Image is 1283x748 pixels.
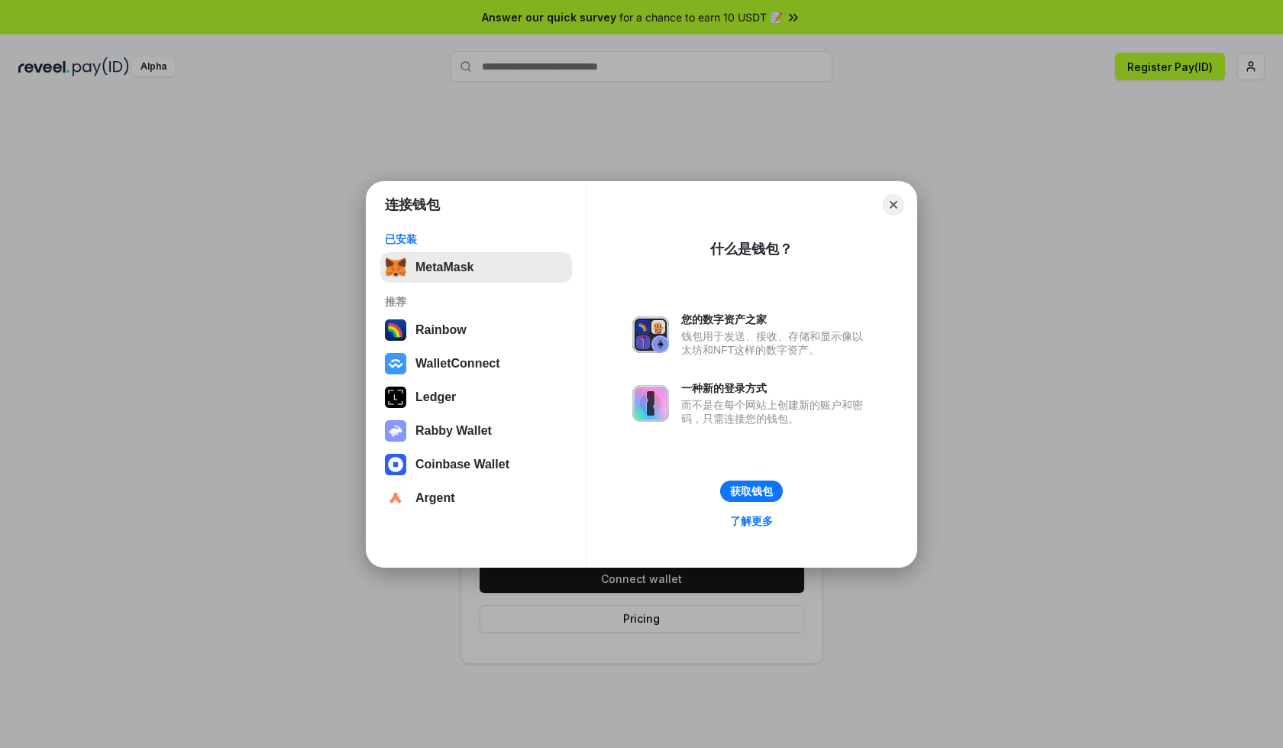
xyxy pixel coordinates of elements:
[883,194,904,215] button: Close
[385,454,406,475] img: svg+xml,%3Csvg%20width%3D%2228%22%20height%3D%2228%22%20viewBox%3D%220%200%2028%2028%22%20fill%3D...
[720,481,783,502] button: 获取钱包
[380,449,572,480] button: Coinbase Wallet
[415,261,473,274] div: MetaMask
[385,319,406,341] img: svg+xml,%3Csvg%20width%3D%22120%22%20height%3D%22120%22%20viewBox%3D%220%200%20120%20120%22%20fil...
[380,252,572,283] button: MetaMask
[681,329,871,357] div: 钱包用于发送、接收、存储和显示像以太坊和NFT这样的数字资产。
[385,295,567,309] div: 推荐
[415,390,456,404] div: Ledger
[385,487,406,509] img: svg+xml,%3Csvg%20width%3D%2228%22%20height%3D%2228%22%20viewBox%3D%220%200%2028%2028%22%20fill%3D...
[721,511,782,531] a: 了解更多
[380,382,572,413] button: Ledger
[730,514,773,528] div: 了解更多
[385,257,406,278] img: svg+xml,%3Csvg%20fill%3D%22none%22%20height%3D%2233%22%20viewBox%3D%220%200%2035%2033%22%20width%...
[681,398,871,426] div: 而不是在每个网站上创建新的账户和密码，只需连接您的钱包。
[415,458,509,471] div: Coinbase Wallet
[380,315,572,345] button: Rainbow
[415,424,492,438] div: Rabby Wallet
[710,240,793,258] div: 什么是钱包？
[632,385,669,422] img: svg+xml,%3Csvg%20xmlns%3D%22http%3A%2F%2Fwww.w3.org%2F2000%2Fsvg%22%20fill%3D%22none%22%20viewBox...
[385,353,406,374] img: svg+xml,%3Csvg%20width%3D%2228%22%20height%3D%2228%22%20viewBox%3D%220%200%2028%2028%22%20fill%3D...
[415,357,500,371] div: WalletConnect
[385,196,440,214] h1: 连接钱包
[415,491,455,505] div: Argent
[385,387,406,408] img: svg+xml,%3Csvg%20xmlns%3D%22http%3A%2F%2Fwww.w3.org%2F2000%2Fsvg%22%20width%3D%2228%22%20height%3...
[385,420,406,442] img: svg+xml,%3Csvg%20xmlns%3D%22http%3A%2F%2Fwww.w3.org%2F2000%2Fsvg%22%20fill%3D%22none%22%20viewBox...
[681,381,871,395] div: 一种新的登录方式
[380,483,572,513] button: Argent
[681,312,871,326] div: 您的数字资产之家
[632,316,669,353] img: svg+xml,%3Csvg%20xmlns%3D%22http%3A%2F%2Fwww.w3.org%2F2000%2Fsvg%22%20fill%3D%22none%22%20viewBox...
[380,348,572,379] button: WalletConnect
[385,232,567,246] div: 已安装
[380,416,572,446] button: Rabby Wallet
[730,484,773,498] div: 获取钱包
[415,323,467,337] div: Rainbow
